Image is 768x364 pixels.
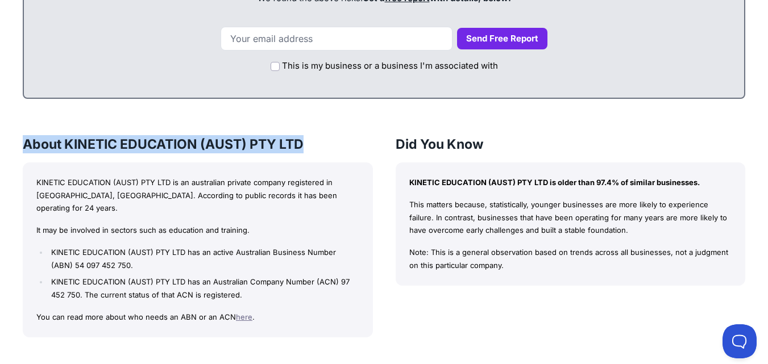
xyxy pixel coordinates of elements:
li: KINETIC EDUCATION (AUST) PTY LTD has an active Australian Business Number (ABN) 54 097 452 750. [48,246,359,272]
p: This matters because, statistically, younger businesses are more likely to experience failure. In... [409,198,732,237]
p: It may be involved in sectors such as education and training. [36,224,359,237]
li: KINETIC EDUCATION (AUST) PTY LTD has an Australian Company Number (ACN) 97 452 750. The current s... [48,275,359,302]
label: This is my business or a business I'm associated with [282,60,498,73]
p: You can read more about who needs an ABN or an ACN . [36,311,359,324]
input: Your email address [221,27,453,51]
iframe: Toggle Customer Support [723,324,757,358]
p: KINETIC EDUCATION (AUST) PTY LTD is older than 97.4% of similar businesses. [409,176,732,189]
h3: Did You Know [396,135,746,153]
a: here [236,312,252,321]
p: Note: This is a general observation based on trends across all businesses, not a judgment on this... [409,246,732,272]
p: KINETIC EDUCATION (AUST) PTY LTD is an australian private company registered in [GEOGRAPHIC_DATA]... [36,176,359,215]
h3: About KINETIC EDUCATION (AUST) PTY LTD [23,135,373,153]
button: Send Free Report [457,28,547,50]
